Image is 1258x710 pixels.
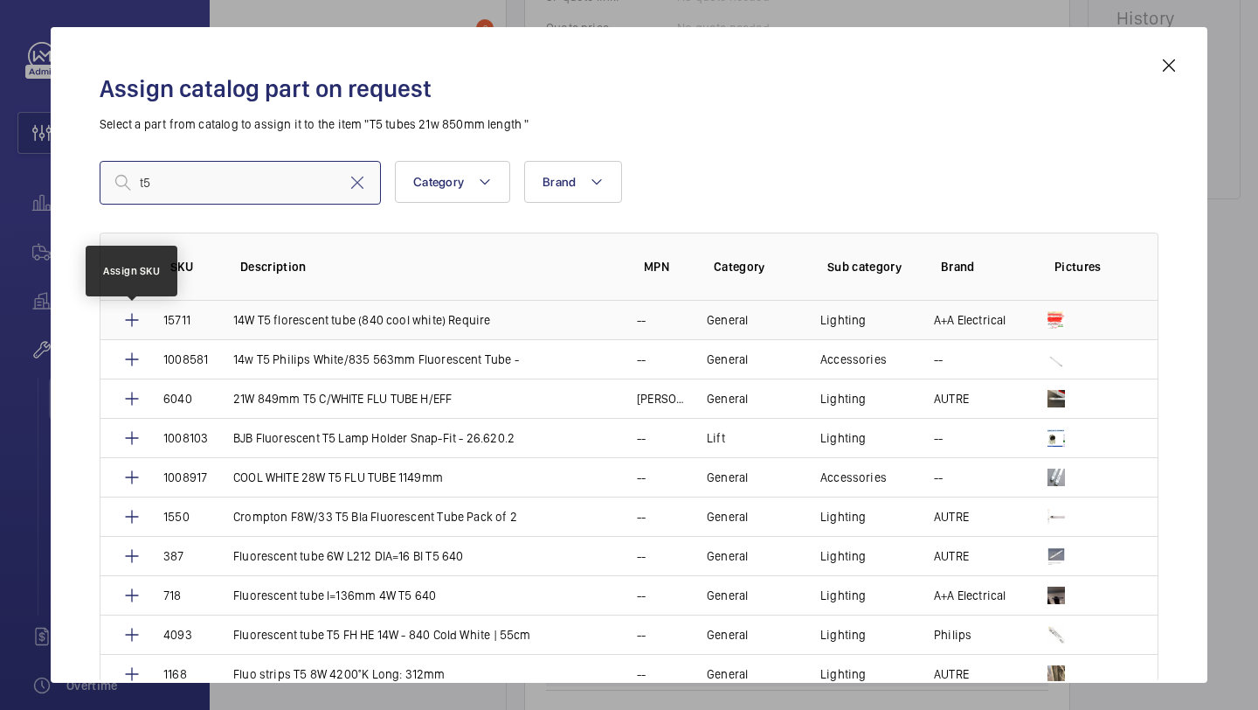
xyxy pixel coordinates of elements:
[934,469,943,486] p: --
[233,469,443,486] p: COOL WHITE 28W T5 FLU TUBE 1149mm
[820,626,866,644] p: Lighting
[707,587,748,604] p: General
[707,508,748,526] p: General
[543,175,576,189] span: Brand
[934,547,969,565] p: AUTRE
[637,351,646,368] p: --
[820,311,866,329] p: Lighting
[707,351,748,368] p: General
[1047,469,1065,486] img: iW_gzpy7aMsaEPj3HgRNgxes-t3ani5FgEHuahc0p4AP2qLZ.jpeg
[233,547,463,565] p: Fluorescent tube 6W L212 DIA=16 BI T5 640
[820,469,887,486] p: Accessories
[395,161,510,203] button: Category
[163,547,184,565] p: 387
[707,469,748,486] p: General
[163,311,190,329] p: 15711
[233,626,531,644] p: Fluorescent tube T5 FH HE 14W - 840 Cold White | 55cm
[637,469,646,486] p: --
[1047,351,1065,368] img: mlr4OmdkP43RZ23hCiuf9IpQjdWWwLB56o6BbFddVwNp8wB8.png
[934,390,969,407] p: AUTRE
[827,258,913,275] p: Sub category
[163,390,192,407] p: 6040
[524,161,622,203] button: Brand
[637,547,646,565] p: --
[233,429,515,447] p: BJB Fluorescent T5 Lamp Holder Snap-Fit - 26.620.2
[233,508,517,526] p: Crompton F8W/33 T5 Bla Fluorescent Tube Pack of 2
[820,587,866,604] p: Lighting
[934,626,971,644] p: Philips
[714,258,799,275] p: Category
[637,665,646,683] p: --
[820,508,866,526] p: Lighting
[170,258,212,275] p: SKU
[637,311,646,329] p: --
[934,351,943,368] p: --
[707,311,748,329] p: General
[1047,508,1065,526] img: HMkfNP2CZyLMis_wUhhZ1j0UqpHdZgG8oIZFfk4ohvFwK0sx.png
[163,626,192,644] p: 4093
[233,665,446,683] p: Fluo strips T5 8W 4200°K Long: 312mm
[103,263,160,279] div: Assign SKU
[820,547,866,565] p: Lighting
[233,311,491,329] p: 14W T5 florescent tube (840 cool white) Require
[820,429,866,447] p: Lighting
[163,665,187,683] p: 1168
[100,161,381,205] input: Find a part
[413,175,464,189] span: Category
[163,429,208,447] p: 1008103
[240,258,616,275] p: Description
[707,665,748,683] p: General
[1047,311,1065,329] img: H8C94yL3dMaZ2b7xCVAQIxWAuvH_A533y1MihCM-F3Fheoa4.jpeg
[637,587,646,604] p: --
[934,587,1006,604] p: A+A Electrical
[644,258,686,275] p: MPN
[163,469,207,486] p: 1008917
[1047,665,1065,683] img: jGKUGIzH5QVvFTwvz2tsf7PcWvAMyK2oWtzj5Wz8KYS8o64n.jpeg
[707,390,748,407] p: General
[820,351,887,368] p: Accessories
[233,587,436,604] p: Fluorescent tube l=136mm 4W T5 640
[233,390,452,407] p: 21W 849mm T5 C/WHITE FLU TUBE H/EFF
[100,73,1158,105] h2: Assign catalog part on request
[1047,390,1065,407] img: kItMc_EE1P1TrjlbXwhXymPwL1WSsBI-UtFRSLCiEwfugH3z.jpeg
[820,390,866,407] p: Lighting
[820,665,866,683] p: Lighting
[934,311,1006,329] p: A+A Electrical
[163,351,208,368] p: 1008581
[1047,429,1065,447] img: FZsdGDfFGyW1i4uRAFQZLFrrq-5M31Vliv2DheUEp4pIVvj7.png
[707,626,748,644] p: General
[637,390,686,407] p: [PERSON_NAME].T521W840HE
[637,626,646,644] p: --
[934,665,969,683] p: AUTRE
[233,351,519,368] p: 14w T5 Philips White/835 563mm Fluorescent Tube -
[1047,626,1065,644] img: gW-2J_y6UNJsxzVQpWhtQSwNF0EU1xKK3BAhqywjf5CWLx1C.png
[637,508,646,526] p: --
[707,429,725,447] p: Lift
[637,429,646,447] p: --
[163,587,182,604] p: 718
[934,508,969,526] p: AUTRE
[1047,587,1065,604] img: -nDewFF5jNvbBvcG-WrWAKDTY3Yn1ZY-UOydkqP2dRw1FLNf.png
[707,547,748,565] p: General
[163,508,190,526] p: 1550
[1047,547,1065,565] img: XaKdEGgb7N7vh3F26CzawFg15Hs229EmC4NSl9X2bLVgZ946.jpeg
[934,429,943,447] p: --
[1054,258,1123,275] p: Pictures
[941,258,1026,275] p: Brand
[100,115,1158,133] p: Select a part from catalog to assign it to the item "T5 tubes 21w 850mm length "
